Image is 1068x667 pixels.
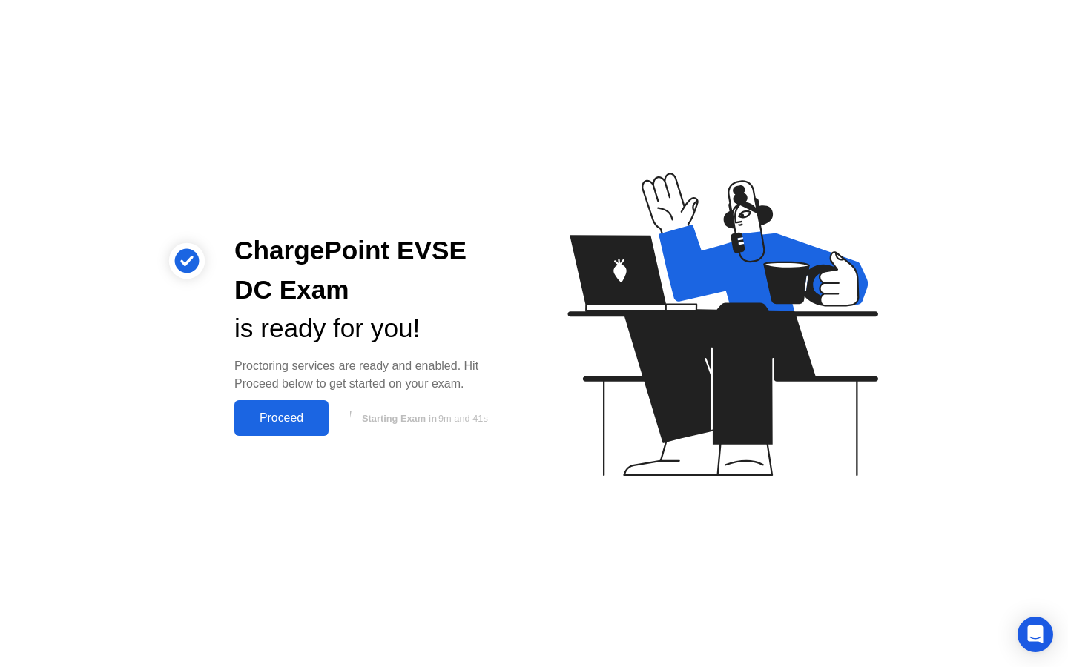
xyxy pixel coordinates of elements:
[234,357,510,393] div: Proctoring services are ready and enabled. Hit Proceed below to get started on your exam.
[234,309,510,348] div: is ready for you!
[336,404,510,432] button: Starting Exam in9m and 41s
[234,400,329,436] button: Proceed
[234,231,510,310] div: ChargePoint EVSE DC Exam
[239,411,324,425] div: Proceed
[438,413,488,424] span: 9m and 41s
[1018,617,1053,652] div: Open Intercom Messenger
